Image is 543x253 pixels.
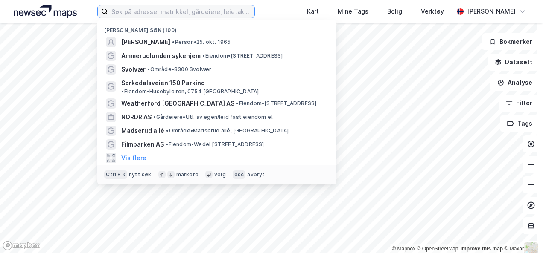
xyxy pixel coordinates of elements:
div: Kontrollprogram for chat [500,212,543,253]
div: Mine Tags [338,6,368,17]
span: Eiendom • Wedel [STREET_ADDRESS] [166,141,264,148]
div: Ctrl + k [104,170,127,179]
span: Område • 8300 Svolvær [147,66,211,73]
div: [PERSON_NAME] [467,6,516,17]
span: Person • 25. okt. 1965 [172,39,231,46]
span: NORDR AS [121,112,152,122]
span: • [147,66,150,72]
div: markere [176,171,199,178]
span: Eiendom • Husebyleiren, 0754 [GEOGRAPHIC_DATA] [121,88,259,95]
span: Filmparken AS [121,139,164,149]
span: • [172,39,175,45]
img: logo.a4113a55bc3d86da70a041830d287a7e.svg [14,5,77,18]
span: Weatherford [GEOGRAPHIC_DATA] AS [121,98,234,109]
div: Bolig [387,6,402,17]
span: Ammerudlunden sykehjem [121,51,201,61]
div: velg [214,171,226,178]
button: Vis flere [121,153,146,163]
span: Svolvær [121,64,146,75]
span: • [121,88,124,95]
span: • [166,141,168,147]
span: Madserud allé [121,126,164,136]
span: Sørkedalsveien 150 Parking [121,78,205,88]
div: Verktøy [421,6,444,17]
span: • [236,100,239,106]
span: [PERSON_NAME] [121,37,170,47]
div: esc [233,170,246,179]
div: Kart [307,6,319,17]
span: • [202,52,205,59]
span: Gårdeiere • Utl. av egen/leid fast eiendom el. [153,114,274,121]
span: Eiendom • [STREET_ADDRESS] [202,52,283,59]
span: Område • Madserud allé, [GEOGRAPHIC_DATA] [166,127,289,134]
span: Eiendom • [STREET_ADDRESS] [236,100,316,107]
div: avbryt [247,171,265,178]
div: [PERSON_NAME] søk (100) [97,20,336,35]
span: • [153,114,156,120]
input: Søk på adresse, matrikkel, gårdeiere, leietakere eller personer [108,5,254,18]
iframe: Chat Widget [500,212,543,253]
span: • [166,127,169,134]
div: nytt søk [129,171,152,178]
